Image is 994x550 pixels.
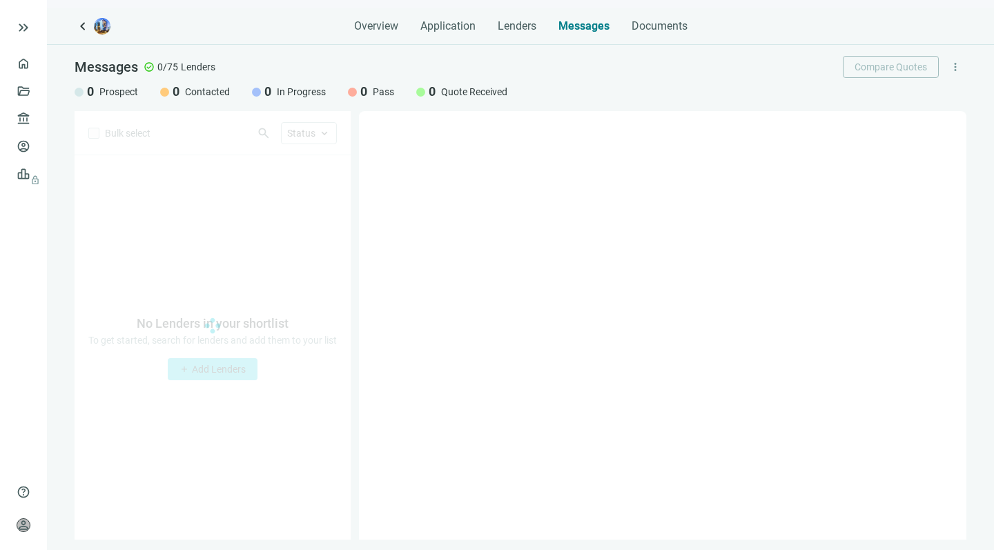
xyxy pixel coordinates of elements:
[420,19,476,33] span: Application
[185,85,230,99] span: Contacted
[17,518,30,532] span: person
[264,84,271,100] span: 0
[949,61,962,73] span: more_vert
[157,60,178,74] span: 0/75
[558,19,610,32] span: Messages
[429,84,436,100] span: 0
[632,19,688,33] span: Documents
[15,19,32,36] button: keyboard_double_arrow_right
[144,61,155,72] span: check_circle
[87,84,94,100] span: 0
[75,18,91,35] a: keyboard_arrow_left
[360,84,367,100] span: 0
[99,85,138,99] span: Prospect
[354,19,398,33] span: Overview
[373,85,394,99] span: Pass
[277,85,326,99] span: In Progress
[17,485,30,499] span: help
[94,18,110,35] img: deal-logo
[181,60,215,74] span: Lenders
[441,85,507,99] span: Quote Received
[498,19,536,33] span: Lenders
[944,56,966,78] button: more_vert
[75,59,138,75] span: Messages
[843,56,939,78] button: Compare Quotes
[173,84,179,100] span: 0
